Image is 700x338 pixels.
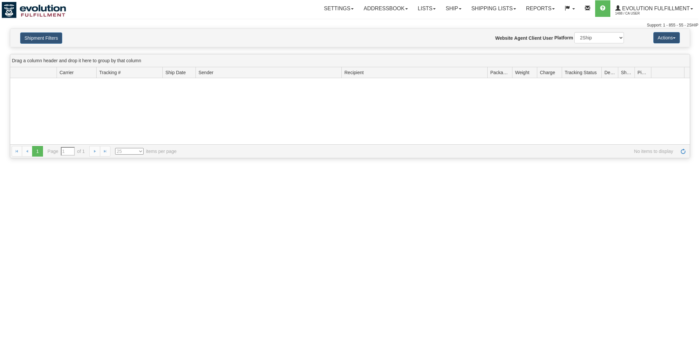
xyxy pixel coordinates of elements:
label: Client [529,35,542,41]
span: Sender [198,69,213,76]
span: items per page [115,148,177,155]
span: Ship Date [165,69,186,76]
span: No items to display [186,148,673,155]
a: Refresh [678,146,688,157]
span: Carrier [60,69,74,76]
label: Website [495,35,513,41]
button: Shipment Filters [20,32,62,44]
span: Evolution Fulfillment [621,6,690,11]
span: Tracking Status [565,69,597,76]
a: Reports [521,0,560,17]
span: Weight [515,69,529,76]
span: Page of 1 [48,147,85,156]
span: Pickup Status [637,69,648,76]
label: Agent [514,35,527,41]
a: Lists [413,0,441,17]
label: User [543,35,553,41]
span: Delivery Status [604,69,615,76]
img: logo1488.jpg [2,2,66,18]
span: 1488 / CA User [615,10,665,17]
a: Shipping lists [466,0,521,17]
span: 1 [32,146,43,157]
div: Support: 1 - 855 - 55 - 2SHIP [2,23,698,28]
span: Packages [490,69,509,76]
label: Platform [554,34,573,41]
a: Evolution Fulfillment 1488 / CA User [610,0,698,17]
a: Addressbook [359,0,413,17]
span: Tracking # [99,69,121,76]
span: Shipment Issues [621,69,632,76]
button: Actions [653,32,680,43]
div: grid grouping header [10,54,690,67]
span: Recipient [344,69,364,76]
a: Settings [319,0,359,17]
a: Ship [441,0,466,17]
span: Charge [540,69,555,76]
